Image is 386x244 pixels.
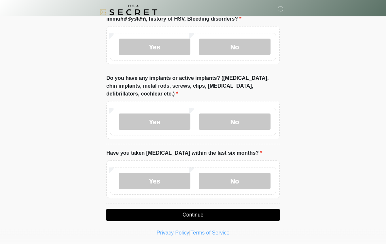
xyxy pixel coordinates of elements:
button: Continue [106,209,280,221]
label: Yes [119,114,190,130]
label: Yes [119,39,190,55]
img: It's A Secret Med Spa Logo [100,5,157,20]
label: No [199,114,271,130]
label: Yes [119,173,190,189]
label: Do you have any implants or active implants? ([MEDICAL_DATA], chin implants, metal rods, screws, ... [106,75,280,98]
label: Have you taken [MEDICAL_DATA] within the last six months? [106,149,262,157]
label: No [199,39,271,55]
a: Terms of Service [190,230,229,236]
a: Privacy Policy [157,230,189,236]
label: No [199,173,271,189]
a: | [189,230,190,236]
